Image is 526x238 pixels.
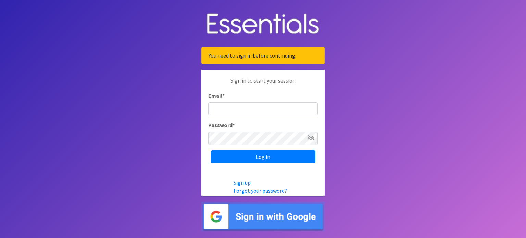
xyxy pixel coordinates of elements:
[234,187,287,194] a: Forgot your password?
[208,121,235,129] label: Password
[234,179,251,186] a: Sign up
[222,92,225,99] abbr: required
[201,47,325,64] div: You need to sign in before continuing.
[211,150,315,163] input: Log in
[208,76,318,91] p: Sign in to start your session
[201,7,325,42] img: Human Essentials
[208,91,225,100] label: Email
[201,202,325,231] img: Sign in with Google
[233,122,235,128] abbr: required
